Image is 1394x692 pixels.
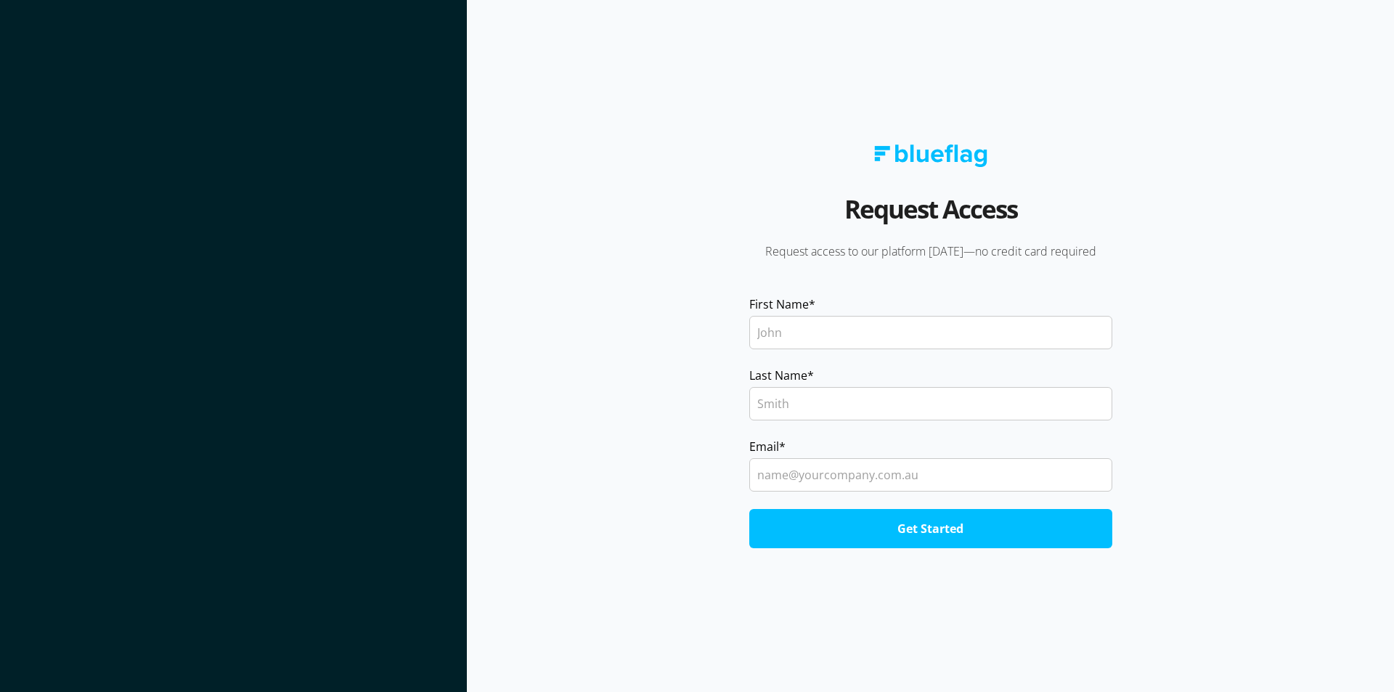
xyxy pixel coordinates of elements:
[844,189,1017,243] h2: Request Access
[749,296,809,313] span: First Name
[729,243,1133,259] p: Request access to our platform [DATE]—no credit card required
[749,387,1112,420] input: Smith
[749,367,807,384] span: Last Name
[749,316,1112,349] input: John
[749,458,1112,492] input: name@yourcompany.com.au
[749,509,1112,548] input: Get Started
[874,144,987,167] img: Blue Flag logo
[749,438,779,455] span: Email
